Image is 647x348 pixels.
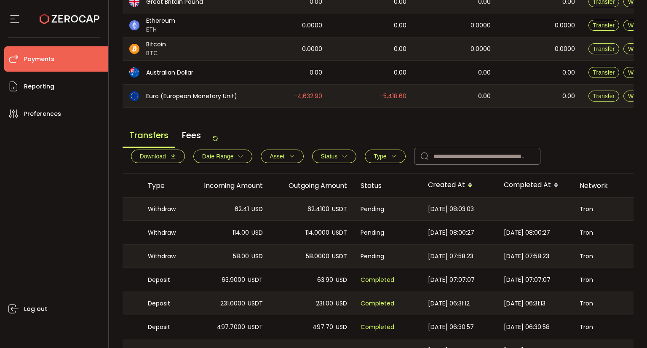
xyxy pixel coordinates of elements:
span: Transfer [593,69,615,76]
img: aud_portfolio.svg [129,67,139,78]
span: 0.0000 [471,21,491,30]
button: Transfer [588,20,620,31]
span: Completed [361,275,394,285]
span: USDT [248,275,263,285]
span: USD [336,299,347,308]
div: Tron [573,292,628,315]
span: [DATE] 06:30:57 [428,322,474,332]
span: 0.00 [562,68,575,78]
div: Tron [573,198,628,220]
span: Status [321,153,338,160]
span: 58.00 [233,252,249,261]
span: Transfers [123,124,175,148]
span: 0.00 [394,68,406,78]
img: eth_portfolio.svg [129,20,139,30]
span: Fees [175,124,208,147]
div: Type [141,181,185,190]
button: Download [131,150,185,163]
span: USDT [248,299,263,308]
span: USD [336,322,347,332]
span: [DATE] 08:00:27 [504,228,550,238]
span: 497.70 [313,322,333,332]
span: 0.00 [478,68,491,78]
span: 231.00 [316,299,333,308]
div: Network [573,181,628,190]
span: 114.00 [233,228,249,238]
span: [DATE] 07:58:23 [504,252,549,261]
div: Created At [421,178,497,193]
div: Completed At [497,178,573,193]
span: 0.00 [394,44,406,54]
span: 58.0000 [306,252,329,261]
span: Bitcoin [146,40,166,49]
span: Payments [24,53,54,65]
img: btc_portfolio.svg [129,44,139,54]
span: Asset [270,153,284,160]
button: Transfer [588,91,620,102]
span: 62.4100 [307,204,329,214]
div: Tron [573,268,628,292]
span: USD [336,275,347,285]
div: Incoming Amount [185,181,270,190]
div: Tron [573,315,628,339]
span: [DATE] 06:31:13 [504,299,545,308]
img: eur_portfolio.svg [129,91,139,101]
div: Withdraw [141,245,185,268]
span: USD [251,252,263,261]
span: 0.0000 [302,44,322,54]
span: Ethereum [146,16,175,25]
span: 63.90 [317,275,333,285]
span: Completed [361,299,394,308]
span: -5,418.60 [380,91,406,101]
span: -4,632.90 [294,91,322,101]
span: [DATE] 08:03:03 [428,204,474,214]
div: Withdraw [141,221,185,244]
span: BTC [146,49,166,58]
button: Asset [261,150,303,163]
iframe: Chat Widget [605,308,647,348]
span: 63.9000 [222,275,245,285]
span: 0.00 [394,21,406,30]
span: 0.0000 [471,44,491,54]
button: Transfer [588,67,620,78]
span: Euro (European Monetary Unit) [146,92,237,101]
span: USD [251,204,263,214]
span: [DATE] 06:31:12 [428,299,470,308]
span: 0.00 [478,91,491,101]
span: Download [140,153,166,160]
span: [DATE] 07:07:07 [428,275,475,285]
span: Reporting [24,80,54,93]
span: [DATE] 07:07:07 [504,275,551,285]
span: Transfer [593,22,615,29]
span: 0.0000 [555,21,575,30]
span: 0.00 [310,68,322,78]
span: Pending [361,228,384,238]
span: [DATE] 08:00:27 [428,228,474,238]
span: Type [374,153,386,160]
span: USDT [332,252,347,261]
div: Deposit [141,268,185,292]
div: Outgoing Amount [270,181,354,190]
span: 62.41 [235,204,249,214]
button: Date Range [193,150,253,163]
div: Status [354,181,421,190]
span: [DATE] 06:30:58 [504,322,550,332]
button: Transfer [588,43,620,54]
span: Transfer [593,46,615,52]
span: USDT [248,322,263,332]
span: 231.0000 [220,299,245,308]
div: Withdraw [141,198,185,220]
span: 0.0000 [302,21,322,30]
span: USDT [332,228,347,238]
button: Status [312,150,357,163]
div: Deposit [141,315,185,339]
span: USD [251,228,263,238]
div: Deposit [141,292,185,315]
span: Preferences [24,108,61,120]
div: Tron [573,221,628,244]
span: USDT [332,204,347,214]
span: Log out [24,303,47,315]
span: Date Range [202,153,234,160]
span: Transfer [593,93,615,99]
span: 0.00 [562,91,575,101]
